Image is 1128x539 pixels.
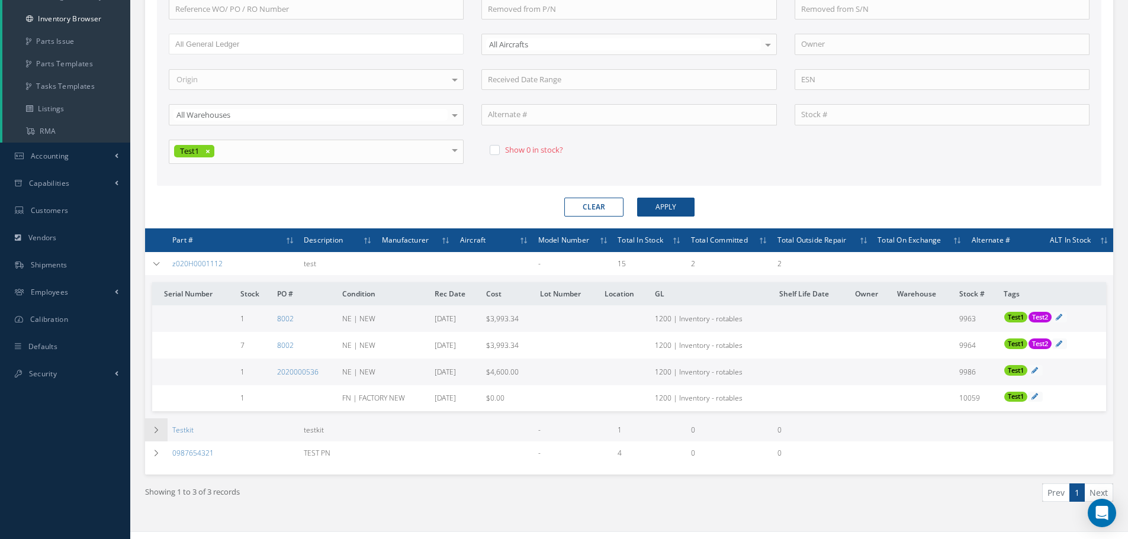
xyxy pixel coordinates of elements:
span: Test1 [1008,339,1024,348]
span: Defaults [28,341,57,351]
th: GL [650,282,775,305]
span: Aircraft [460,234,486,245]
th: Rec Date [430,282,481,305]
td: test [299,252,377,275]
input: Owner [795,34,1090,55]
span: FN | FACTORY NEW [342,393,405,403]
span: 1 [240,393,245,403]
td: 1 [613,418,686,441]
span: Test1 [1008,392,1024,401]
th: Stock # [955,282,1000,305]
a: Tasks Templates [2,75,130,98]
a: Click to edit tags [1056,312,1062,321]
span: Total In Stock [618,234,663,245]
span: Test1 [1008,312,1024,321]
th: Warehouse [892,282,955,305]
a: 8002 [277,340,294,350]
a: 8002 [277,314,294,324]
span: Model Number [538,234,589,245]
td: 0 [773,418,873,441]
span: Total On Exchange [878,234,941,245]
a: Listings [2,98,130,120]
span: Alternate # [972,234,1010,245]
span: Shipments [31,260,68,270]
span: [DATE] [435,340,456,350]
span: Accounting [31,151,69,161]
span: Test2 [1032,312,1048,321]
input: Alternate # [481,104,776,125]
a: Inventory Browser [2,8,130,30]
span: Part # [172,234,193,245]
td: 0 [686,441,773,464]
span: 9986 [959,367,976,377]
td: 2 [773,252,873,275]
a: Click to edit tags [1031,392,1038,401]
span: All Aircrafts [486,38,760,50]
span: 1200 | Inventory - rotables [655,314,743,324]
span: Vendors [28,233,57,243]
a: 2020000536 [277,367,319,377]
label: Show 0 in stock? [502,144,563,155]
span: NE | NEW [342,314,375,324]
span: Origin [173,74,198,86]
span: 1200 | Inventory - rotables [655,340,743,350]
span: [DATE] [435,393,456,403]
span: - [538,425,541,435]
span: Security [29,369,57,379]
span: NE | NEW [342,367,375,377]
span: Test1 [1008,366,1024,375]
a: Click to edit tags [1031,366,1038,375]
span: 1 [240,314,245,324]
span: ALT In Stock [1050,234,1091,245]
th: Stock [236,282,272,305]
th: Serial Number [152,282,236,305]
span: Description [304,234,343,245]
button: Clear [564,198,624,217]
th: Shelf Life Date [775,282,850,305]
span: 1200 | Inventory - rotables [655,367,743,377]
span: 7 [240,340,245,350]
span: $4,600.00 [486,367,519,377]
span: Test2 [1032,339,1048,348]
th: Cost [481,282,535,305]
td: 15 [613,252,686,275]
td: TEST PN [299,441,377,464]
input: ESN [795,69,1090,91]
a: Parts Templates [2,53,130,75]
td: 0 [773,441,873,464]
a: RMA [2,120,130,143]
th: Lot Number [535,282,600,305]
button: Apply [637,198,695,217]
span: 9963 [959,314,976,324]
span: Capabilities [29,178,70,188]
span: 10059 [959,393,980,403]
div: Showing 1 to 3 of 3 records [136,483,629,511]
a: Click to edit tags [1056,339,1062,348]
input: Received Date Range [481,69,776,91]
th: Owner [850,282,892,305]
a: Parts Issue [2,30,130,53]
td: testkit [299,418,377,441]
th: Location [600,282,650,305]
span: 1200 | Inventory - rotables [655,393,743,403]
span: Customers [31,205,69,215]
span: All Warehouses [173,109,448,121]
span: $3,993.34 [486,314,519,324]
span: $3,993.34 [486,340,519,350]
th: Tags [999,282,1106,305]
th: Condition [338,282,430,305]
span: Manufacturer [382,234,429,245]
a: 0987654321 [172,448,214,458]
span: Total Committed [691,234,748,245]
span: [DATE] [435,314,456,324]
a: 1 [1069,483,1085,502]
span: Test1 [180,146,199,156]
span: 9964 [959,340,976,350]
td: 2 [686,252,773,275]
span: - [538,259,541,269]
div: Open Intercom Messenger [1088,499,1116,527]
th: PO # [272,282,338,305]
span: Total Outside Repair [777,234,847,245]
span: Calibration [30,314,68,324]
span: Employees [31,287,69,297]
